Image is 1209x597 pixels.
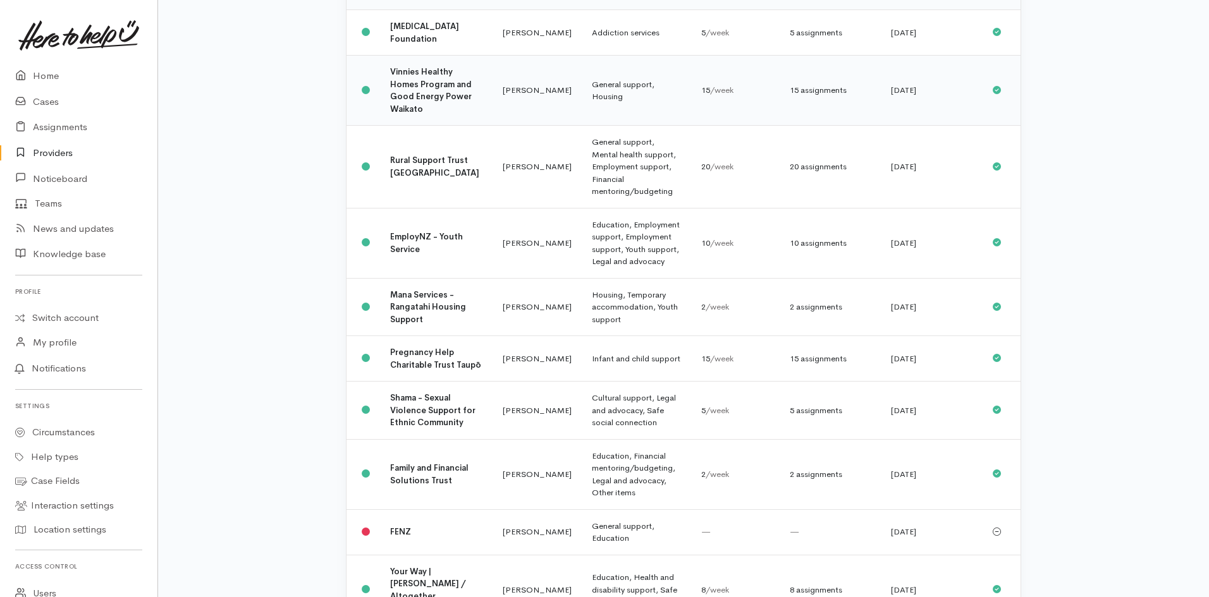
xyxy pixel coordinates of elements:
[390,66,472,114] b: Vinnies Healthy Homes Program and Good Energy Power Waikato
[390,462,469,486] b: Family and Financial Solutions Trust
[790,468,871,481] div: 2 assignments
[390,231,463,255] b: EmployNZ - Youth Service
[15,558,142,575] h6: Access control
[790,84,871,97] div: 15 assignments
[881,126,982,208] td: [DATE]
[790,584,871,596] div: 8 assignments
[710,85,733,95] span: /week
[493,126,582,208] td: [PERSON_NAME]
[390,21,459,44] b: [MEDICAL_DATA] Foundation
[710,353,733,364] span: /week
[582,208,691,278] td: Education, Employment support, Employment support, Youth support, Legal and advocacy
[790,526,799,537] span: —
[582,10,691,56] td: Addiction services
[582,439,691,509] td: Education, Financial mentoring/budgeting, Legal and advocacy, Other items
[706,405,729,416] span: /week
[881,10,982,56] td: [DATE]
[790,27,871,39] div: 5 assignments
[790,237,871,250] div: 10 assignments
[881,336,982,382] td: [DATE]
[390,289,466,325] b: Mana Services - Rangatahi Housing Support
[493,208,582,278] td: [PERSON_NAME]
[881,509,982,555] td: [DATE]
[881,382,982,440] td: [DATE]
[701,353,770,365] div: 15
[582,382,691,440] td: Cultural support, Legal and advocacy, Safe social connection
[706,27,729,38] span: /week
[390,392,476,428] b: Shama - Sexual Violence Support for Ethnic Community
[790,353,871,365] div: 15 assignments
[390,347,481,370] b: Pregnancy Help Charitable Trust Taupō
[701,160,770,173] div: 20
[710,161,733,172] span: /week
[15,397,142,414] h6: Settings
[790,160,871,173] div: 20 assignments
[701,584,770,596] div: 8
[582,126,691,208] td: General support, Mental health support, Employment support, Financial mentoring/budgeting
[710,238,733,248] span: /week
[493,439,582,509] td: [PERSON_NAME]
[706,469,729,479] span: /week
[881,439,982,509] td: [DATE]
[493,336,582,382] td: [PERSON_NAME]
[582,278,691,336] td: Housing, Temporary accommodation, Youth support
[15,283,142,300] h6: Profile
[701,526,711,537] span: —
[582,336,691,382] td: Infant and child support
[493,509,582,555] td: [PERSON_NAME]
[701,27,770,39] div: 5
[493,382,582,440] td: [PERSON_NAME]
[582,56,691,126] td: General support, Housing
[493,278,582,336] td: [PERSON_NAME]
[881,278,982,336] td: [DATE]
[881,56,982,126] td: [DATE]
[706,301,729,312] span: /week
[493,56,582,126] td: [PERSON_NAME]
[390,155,479,178] b: Rural Support Trust [GEOGRAPHIC_DATA]
[701,468,770,481] div: 2
[582,509,691,555] td: General support, Education
[790,404,871,417] div: 5 assignments
[706,584,729,595] span: /week
[701,301,770,313] div: 2
[701,237,770,250] div: 10
[390,526,411,537] b: FENZ
[493,10,582,56] td: [PERSON_NAME]
[701,404,770,417] div: 5
[790,301,871,313] div: 2 assignments
[701,84,770,97] div: 15
[881,208,982,278] td: [DATE]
